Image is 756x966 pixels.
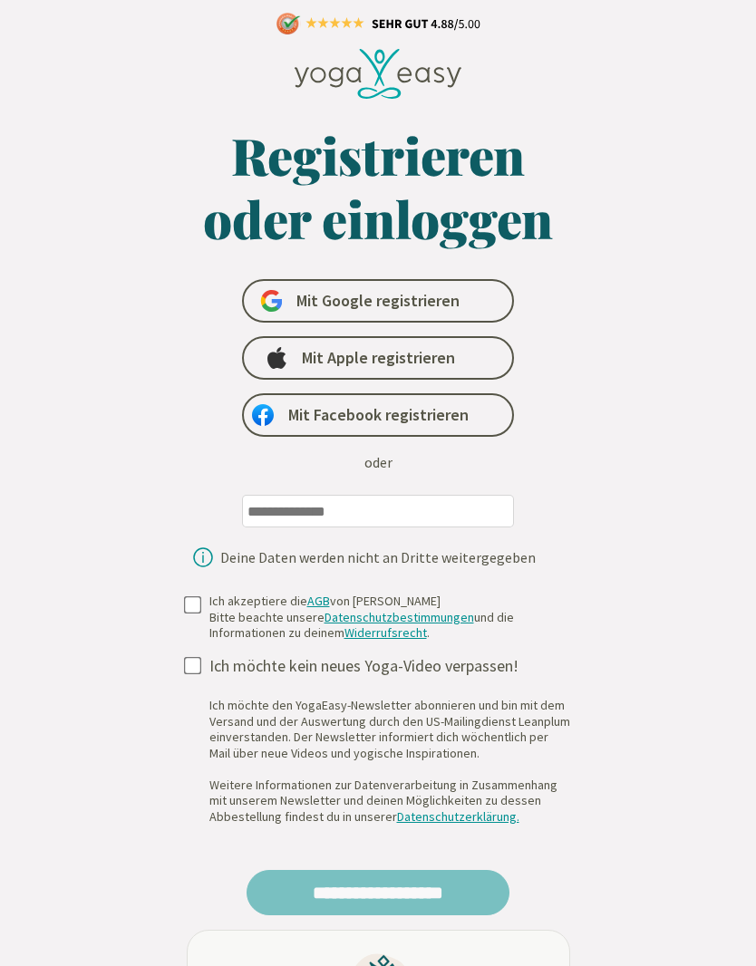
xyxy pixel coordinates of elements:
[302,347,455,369] span: Mit Apple registrieren
[364,451,393,473] div: oder
[397,808,519,825] a: Datenschutzerklärung.
[307,593,330,609] a: AGB
[65,123,691,250] h1: Registrieren oder einloggen
[325,609,474,625] a: Datenschutzbestimmungen
[209,656,570,677] div: Ich möchte kein neues Yoga-Video verpassen!
[220,550,536,565] div: Deine Daten werden nicht an Dritte weitergegeben
[288,404,469,426] span: Mit Facebook registrieren
[296,290,460,312] span: Mit Google registrieren
[242,336,514,380] a: Mit Apple registrieren
[242,279,514,323] a: Mit Google registrieren
[344,624,427,641] a: Widerrufsrecht
[209,698,570,825] div: Ich möchte den YogaEasy-Newsletter abonnieren und bin mit dem Versand und der Auswertung durch de...
[209,594,570,642] div: Ich akzeptiere die von [PERSON_NAME] Bitte beachte unsere und die Informationen zu deinem .
[242,393,514,437] a: Mit Facebook registrieren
